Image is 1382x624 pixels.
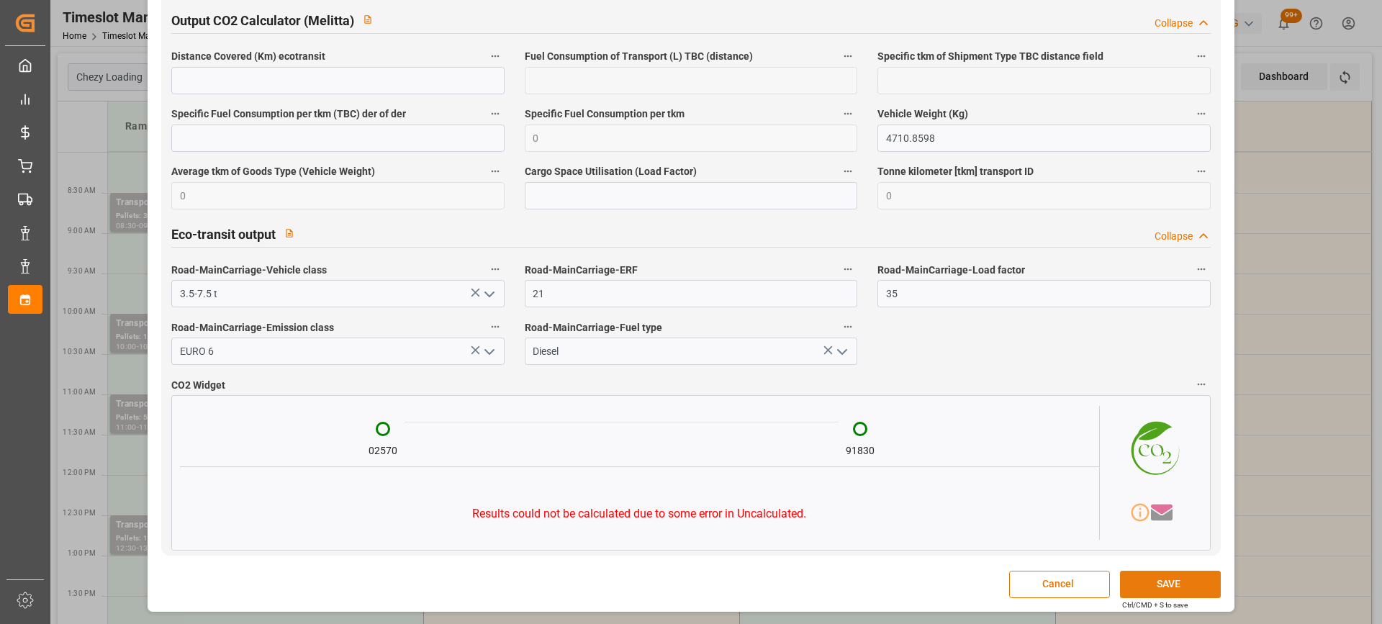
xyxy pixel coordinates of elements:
[1192,162,1211,181] button: Tonne kilometer [tkm] transport ID
[839,317,857,336] button: Road-MainCarriage-Fuel type
[486,104,505,123] button: Specific Fuel Consumption per tkm (TBC) der of der
[1192,104,1211,123] button: Vehicle Weight (Kg)
[1009,571,1110,598] button: Cancel
[525,107,685,122] span: Specific Fuel Consumption per tkm
[486,47,505,65] button: Distance Covered (Km) ecotransit
[171,164,375,179] span: Average tkm of Goods Type (Vehicle Weight)
[525,263,638,278] span: Road-MainCarriage-ERF
[1192,47,1211,65] button: Specific tkm of Shipment Type TBC distance field
[477,283,499,305] button: open menu
[1192,260,1211,279] button: Road-MainCarriage-Load factor
[1120,571,1221,598] button: SAVE
[171,320,334,335] span: Road-MainCarriage-Emission class
[877,263,1025,278] span: Road-MainCarriage-Load factor
[846,443,875,458] div: 91830
[369,443,397,458] div: 02570
[171,338,504,365] input: Type to search/select
[525,320,662,335] span: Road-MainCarriage-Fuel type
[1192,375,1211,394] button: CO2 Widget
[1155,16,1193,31] div: Collapse
[877,164,1034,179] span: Tonne kilometer [tkm] transport ID
[877,107,968,122] span: Vehicle Weight (Kg)
[1122,600,1188,610] div: Ctrl/CMD + S to save
[171,107,406,122] span: Specific Fuel Consumption per tkm (TBC) der of der
[839,104,857,123] button: Specific Fuel Consumption per tkm
[839,162,857,181] button: Cargo Space Utilisation (Load Factor)
[486,260,505,279] button: Road-MainCarriage-Vehicle class
[276,220,303,247] button: View description
[831,340,852,363] button: open menu
[354,6,381,33] button: View description
[171,11,354,30] h2: Output CO2 Calculator (Melitta)
[171,263,327,278] span: Road-MainCarriage-Vehicle class
[839,47,857,65] button: Fuel Consumption of Transport (L) TBC (distance)
[477,340,499,363] button: open menu
[180,505,1099,523] p: Results could not be calculated due to some error in Uncalculated .
[171,378,225,393] span: CO2 Widget
[171,225,276,244] h2: Eco-transit output
[525,49,753,64] span: Fuel Consumption of Transport (L) TBC (distance)
[1100,406,1202,486] img: CO2
[525,164,697,179] span: Cargo Space Utilisation (Load Factor)
[525,338,857,365] input: Type to search/select
[1155,229,1193,244] div: Collapse
[171,280,504,307] input: Type to search/select
[486,162,505,181] button: Average tkm of Goods Type (Vehicle Weight)
[877,49,1103,64] span: Specific tkm of Shipment Type TBC distance field
[171,49,325,64] span: Distance Covered (Km) ecotransit
[839,260,857,279] button: Road-MainCarriage-ERF
[486,317,505,336] button: Road-MainCarriage-Emission class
